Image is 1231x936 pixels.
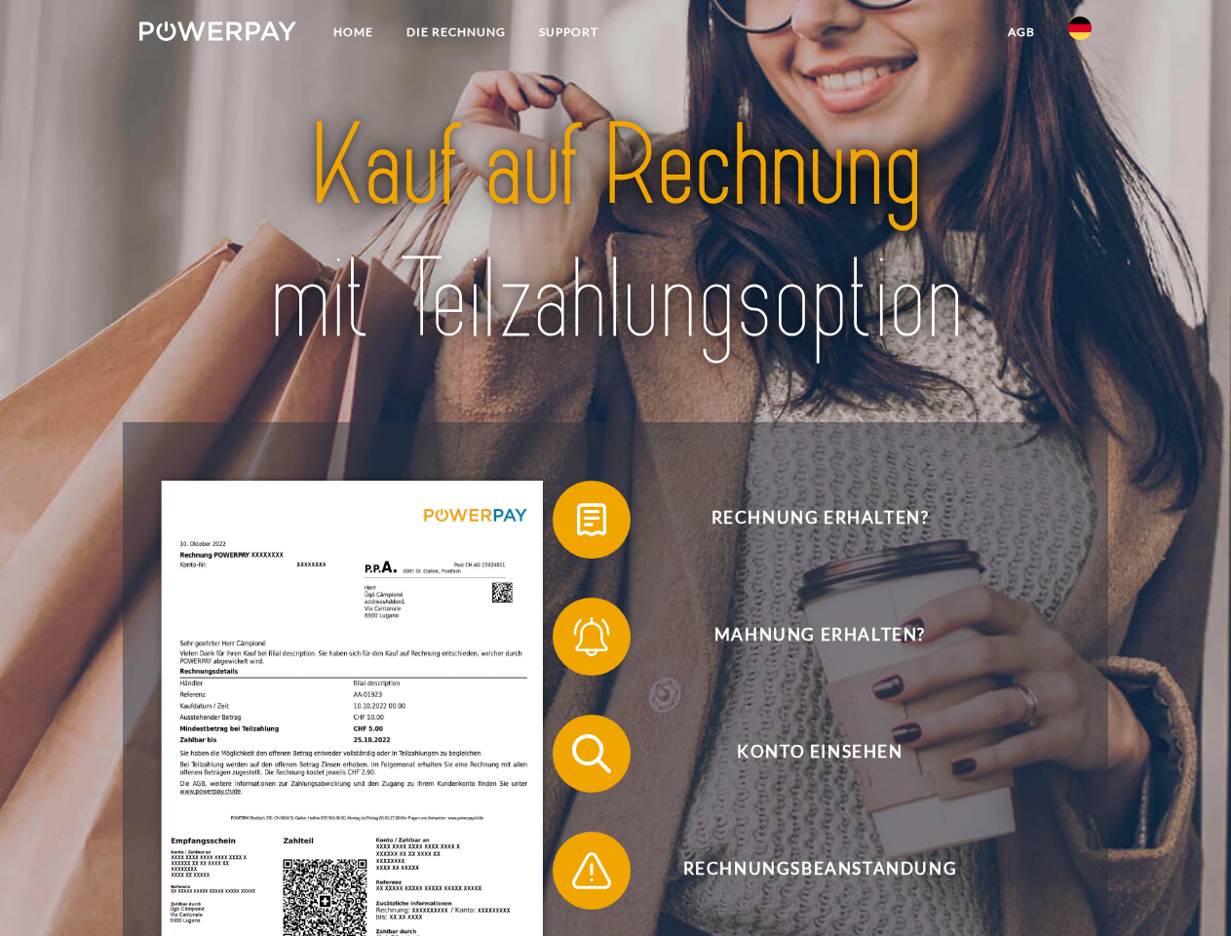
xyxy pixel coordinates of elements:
button: Konto einsehen [553,715,1059,793]
button: Mahnung erhalten? [553,598,1059,676]
a: Home [317,15,390,50]
img: qb_search.svg [567,729,616,778]
span: Mahnung erhalten? [581,598,1058,676]
a: agb [991,15,1052,50]
a: SUPPORT [522,15,615,50]
span: Rechnung erhalten? [581,481,1058,559]
span: Konto einsehen [581,715,1058,793]
img: qb_bell.svg [567,612,616,661]
span: Rechnungsbeanstandung [581,832,1058,910]
button: Rechnung erhalten? [553,481,1059,559]
button: Rechnungsbeanstandung [553,832,1059,910]
img: qb_bill.svg [567,495,616,544]
img: qb_warning.svg [567,846,616,895]
img: title-powerpay_de.svg [186,94,1045,373]
img: de [1068,17,1092,40]
img: logo-powerpay-white.svg [139,21,296,41]
a: DIE RECHNUNG [390,15,522,50]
